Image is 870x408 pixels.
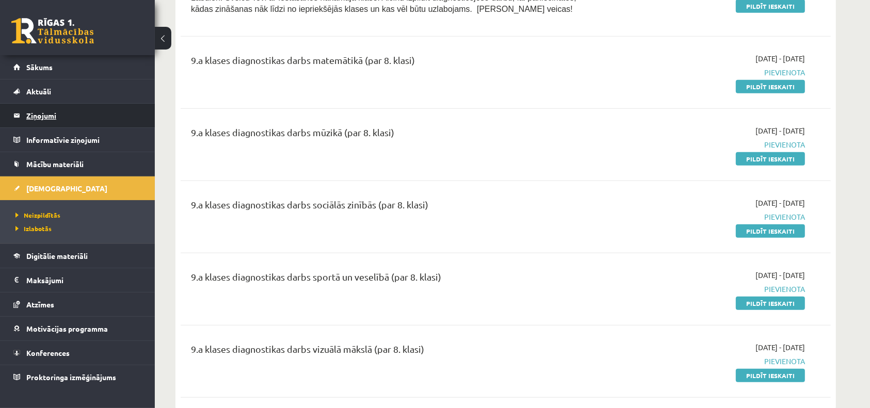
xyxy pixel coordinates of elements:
span: [DATE] - [DATE] [755,53,805,64]
span: [DATE] - [DATE] [755,198,805,208]
a: [DEMOGRAPHIC_DATA] [13,176,142,200]
a: Izlabotās [15,224,144,233]
a: Motivācijas programma [13,317,142,340]
span: Konferences [26,348,70,357]
span: [DEMOGRAPHIC_DATA] [26,184,107,193]
span: Pievienota [610,356,805,367]
div: 9.a klases diagnostikas darbs mūzikā (par 8. klasi) [191,125,595,144]
legend: Informatīvie ziņojumi [26,128,142,152]
a: Mācību materiāli [13,152,142,176]
span: Izlabotās [15,224,52,233]
a: Sākums [13,55,142,79]
a: Ziņojumi [13,104,142,127]
span: Neizpildītās [15,211,60,219]
div: 9.a klases diagnostikas darbs sportā un veselībā (par 8. klasi) [191,270,595,289]
a: Atzīmes [13,292,142,316]
a: Pildīt ieskaiti [736,369,805,382]
span: Pievienota [610,211,805,222]
a: Proktoringa izmēģinājums [13,365,142,389]
a: Rīgas 1. Tālmācības vidusskola [11,18,94,44]
a: Pildīt ieskaiti [736,80,805,93]
span: Atzīmes [26,300,54,309]
a: Maksājumi [13,268,142,292]
span: [DATE] - [DATE] [755,270,805,281]
span: Motivācijas programma [26,324,108,333]
span: Sākums [26,62,53,72]
span: Pievienota [610,284,805,295]
a: Konferences [13,341,142,365]
span: [DATE] - [DATE] [755,125,805,136]
span: [DATE] - [DATE] [755,342,805,353]
span: Aktuāli [26,87,51,96]
a: Informatīvie ziņojumi [13,128,142,152]
a: Neizpildītās [15,210,144,220]
a: Aktuāli [13,79,142,103]
span: Proktoringa izmēģinājums [26,372,116,382]
a: Pildīt ieskaiti [736,224,805,238]
legend: Maksājumi [26,268,142,292]
a: Pildīt ieskaiti [736,297,805,310]
div: 9.a klases diagnostikas darbs vizuālā mākslā (par 8. klasi) [191,342,595,361]
a: Digitālie materiāli [13,244,142,268]
legend: Ziņojumi [26,104,142,127]
span: Pievienota [610,139,805,150]
span: Digitālie materiāli [26,251,88,260]
span: Pievienota [610,67,805,78]
span: Mācību materiāli [26,159,84,169]
a: Pildīt ieskaiti [736,152,805,166]
div: 9.a klases diagnostikas darbs matemātikā (par 8. klasi) [191,53,595,72]
div: 9.a klases diagnostikas darbs sociālās zinībās (par 8. klasi) [191,198,595,217]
